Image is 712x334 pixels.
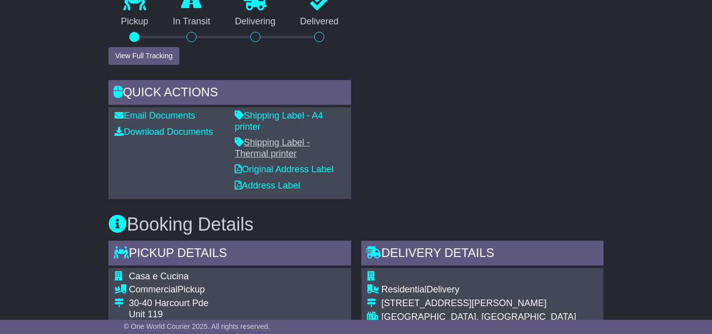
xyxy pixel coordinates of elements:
[288,16,351,27] p: Delivered
[361,241,604,268] div: Delivery Details
[382,284,577,295] div: Delivery
[108,80,351,107] div: Quick Actions
[382,312,577,323] div: [GEOGRAPHIC_DATA], [GEOGRAPHIC_DATA]
[108,214,604,235] h3: Booking Details
[129,284,177,294] span: Commercial
[129,271,189,281] span: Casa e Cucina
[235,180,300,191] a: Address Label
[129,309,324,320] div: Unit 119
[129,298,324,309] div: 30-40 Harcourt Pde
[161,16,223,27] p: In Transit
[115,127,213,137] a: Download Documents
[235,110,323,132] a: Shipping Label - A4 printer
[382,298,577,309] div: [STREET_ADDRESS][PERSON_NAME]
[129,284,324,295] div: Pickup
[115,110,195,121] a: Email Documents
[235,137,310,159] a: Shipping Label - Thermal printer
[222,16,288,27] p: Delivering
[124,322,270,330] span: © One World Courier 2025. All rights reserved.
[108,47,179,65] button: View Full Tracking
[108,241,351,268] div: Pickup Details
[108,16,161,27] p: Pickup
[235,164,333,174] a: Original Address Label
[382,284,427,294] span: Residential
